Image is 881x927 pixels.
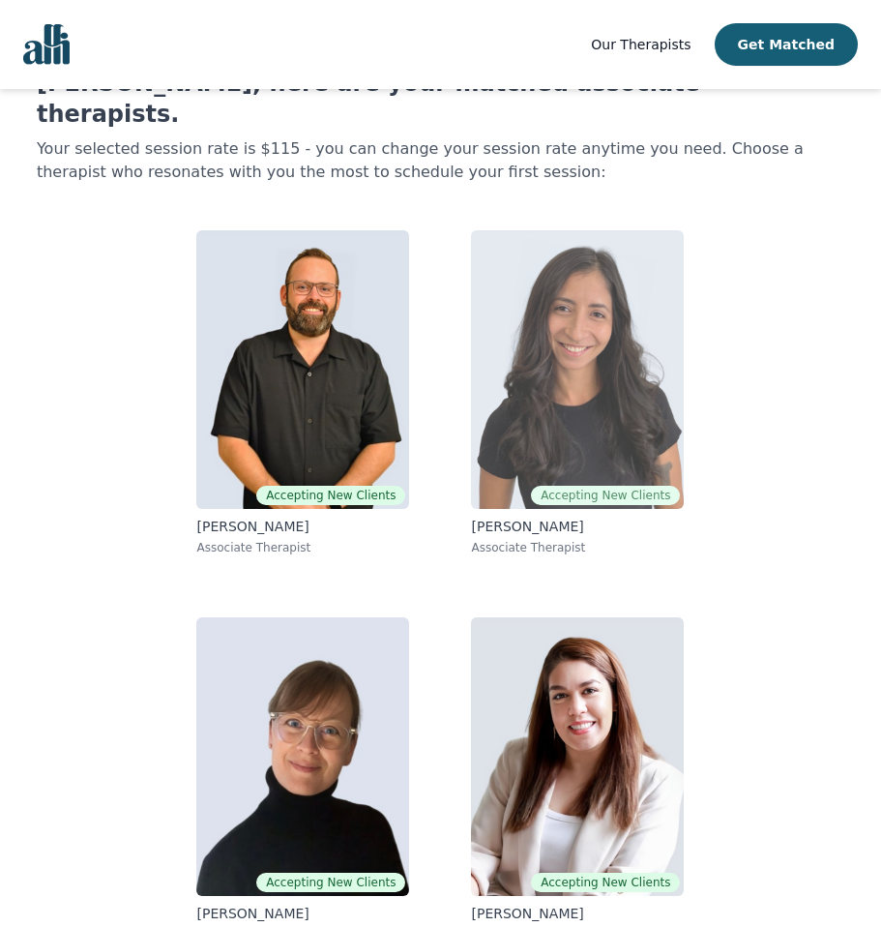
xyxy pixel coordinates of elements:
[196,230,409,509] img: Josh Cadieux
[471,617,684,896] img: Ava Pouyandeh
[591,37,690,52] span: Our Therapists
[23,24,70,65] img: alli logo
[256,873,405,892] span: Accepting New Clients
[181,215,425,571] a: Josh CadieuxAccepting New Clients[PERSON_NAME]Associate Therapist
[471,230,684,509] img: Natalia Sarmiento
[471,517,684,536] p: [PERSON_NAME]
[531,486,680,505] span: Accepting New Clients
[531,873,680,892] span: Accepting New Clients
[196,617,409,896] img: Angela Earl
[196,517,409,536] p: [PERSON_NAME]
[196,540,409,555] p: Associate Therapist
[471,540,684,555] p: Associate Therapist
[455,215,699,571] a: Natalia SarmientoAccepting New Clients[PERSON_NAME]Associate Therapist
[715,23,858,66] button: Get Matched
[37,68,844,130] h1: [PERSON_NAME], here are your matched associate therapists.
[37,137,844,184] p: Your selected session rate is $115 - you can change your session rate anytime you need. Choose a ...
[591,33,690,56] a: Our Therapists
[471,904,684,923] p: [PERSON_NAME]
[196,904,409,923] p: [PERSON_NAME]
[256,486,405,505] span: Accepting New Clients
